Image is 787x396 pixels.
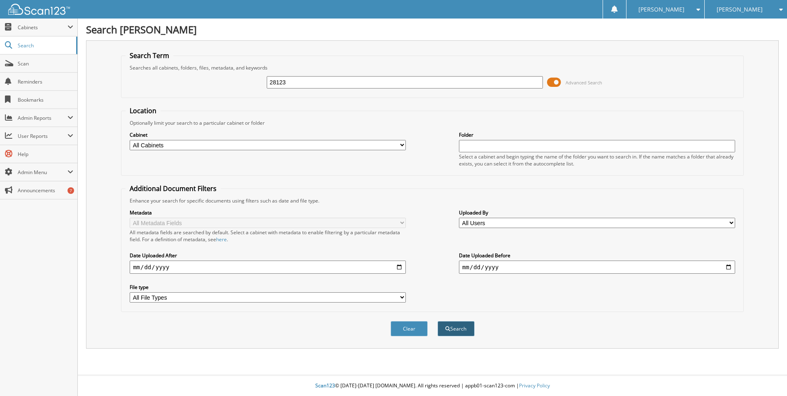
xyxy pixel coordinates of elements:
h1: Search [PERSON_NAME] [86,23,779,36]
img: scan123-logo-white.svg [8,4,70,15]
div: Select a cabinet and begin typing the name of the folder you want to search in. If the name match... [459,153,735,167]
a: here [216,236,227,243]
label: Cabinet [130,131,406,138]
span: Advanced Search [566,79,602,86]
label: Date Uploaded After [130,252,406,259]
label: Date Uploaded Before [459,252,735,259]
span: Bookmarks [18,96,73,103]
span: Admin Reports [18,114,68,121]
label: Folder [459,131,735,138]
span: Announcements [18,187,73,194]
input: end [459,261,735,274]
div: Searches all cabinets, folders, files, metadata, and keywords [126,64,739,71]
div: Optionally limit your search to a particular cabinet or folder [126,119,739,126]
a: Privacy Policy [519,382,550,389]
legend: Location [126,106,161,115]
label: File type [130,284,406,291]
div: Enhance your search for specific documents using filters such as date and file type. [126,197,739,204]
input: start [130,261,406,274]
span: Search [18,42,72,49]
span: Help [18,151,73,158]
span: Scan [18,60,73,67]
span: [PERSON_NAME] [638,7,685,12]
span: User Reports [18,133,68,140]
div: © [DATE]-[DATE] [DOMAIN_NAME]. All rights reserved | appb01-scan123-com | [78,376,787,396]
legend: Search Term [126,51,173,60]
span: Scan123 [315,382,335,389]
legend: Additional Document Filters [126,184,221,193]
div: All metadata fields are searched by default. Select a cabinet with metadata to enable filtering b... [130,229,406,243]
span: [PERSON_NAME] [717,7,763,12]
span: Reminders [18,78,73,85]
label: Metadata [130,209,406,216]
button: Search [438,321,475,336]
label: Uploaded By [459,209,735,216]
button: Clear [391,321,428,336]
span: Cabinets [18,24,68,31]
div: 7 [68,187,74,194]
span: Admin Menu [18,169,68,176]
